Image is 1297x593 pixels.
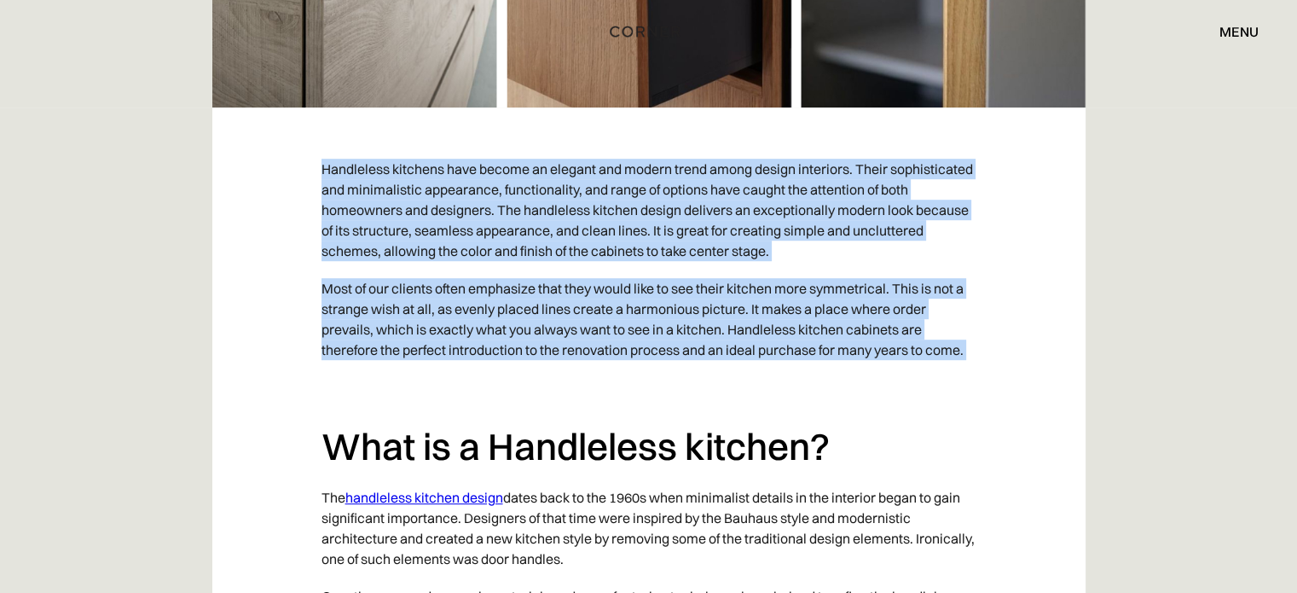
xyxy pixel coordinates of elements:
h2: What is a Handleless kitchen? [321,423,976,470]
a: home [604,20,692,43]
div: menu [1219,25,1259,38]
p: The dates back to the 1960s when minimalist details in the interior began to gain significant imp... [321,479,976,578]
p: Handleless kitchens have become an elegant and modern trend among design interiors. Their sophist... [321,150,976,270]
a: handleless kitchen design [345,489,503,506]
p: Most of our clients often emphasize that they would like to see their kitchen more symmetrical. T... [321,270,976,369]
div: menu [1202,17,1259,46]
p: ‍ [321,369,976,406]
